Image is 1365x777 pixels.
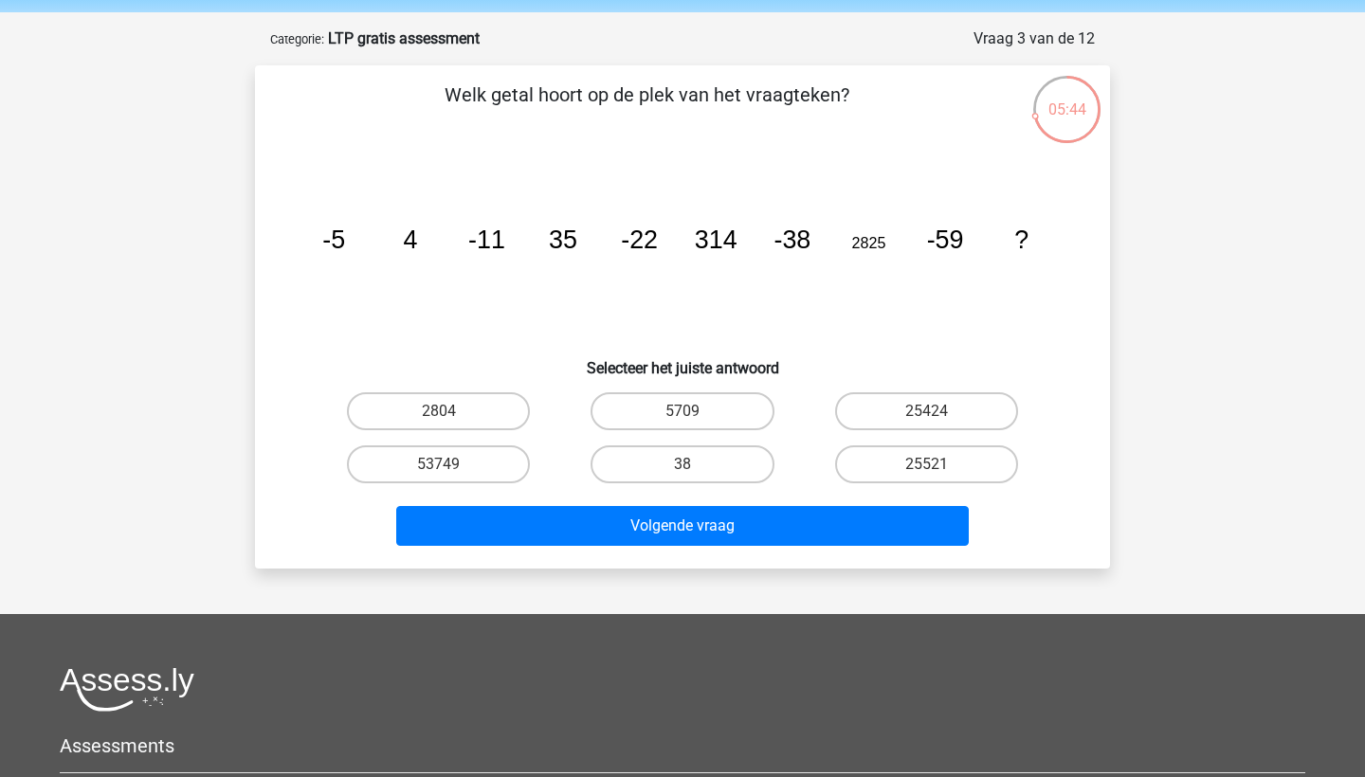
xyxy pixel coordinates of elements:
tspan: ? [1014,226,1028,254]
label: 5709 [591,392,773,430]
tspan: -38 [773,226,810,254]
tspan: -22 [621,226,658,254]
tspan: -59 [927,226,964,254]
tspan: -5 [322,226,345,254]
tspan: 2825 [852,234,886,251]
strong: LTP gratis assessment [328,29,480,47]
label: 53749 [347,445,530,483]
tspan: 4 [403,226,417,254]
label: 38 [591,445,773,483]
h6: Selecteer het juiste antwoord [285,344,1080,377]
label: 25521 [835,445,1018,483]
label: 25424 [835,392,1018,430]
tspan: 314 [695,226,737,254]
p: Welk getal hoort op de plek van het vraagteken? [285,81,1009,137]
tspan: -11 [468,226,505,254]
div: Vraag 3 van de 12 [974,27,1095,50]
tspan: 35 [549,226,577,254]
button: Volgende vraag [396,506,970,546]
label: 2804 [347,392,530,430]
h5: Assessments [60,734,1305,757]
div: 05:44 [1031,74,1102,121]
img: Assessly logo [60,667,194,712]
small: Categorie: [270,32,324,46]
